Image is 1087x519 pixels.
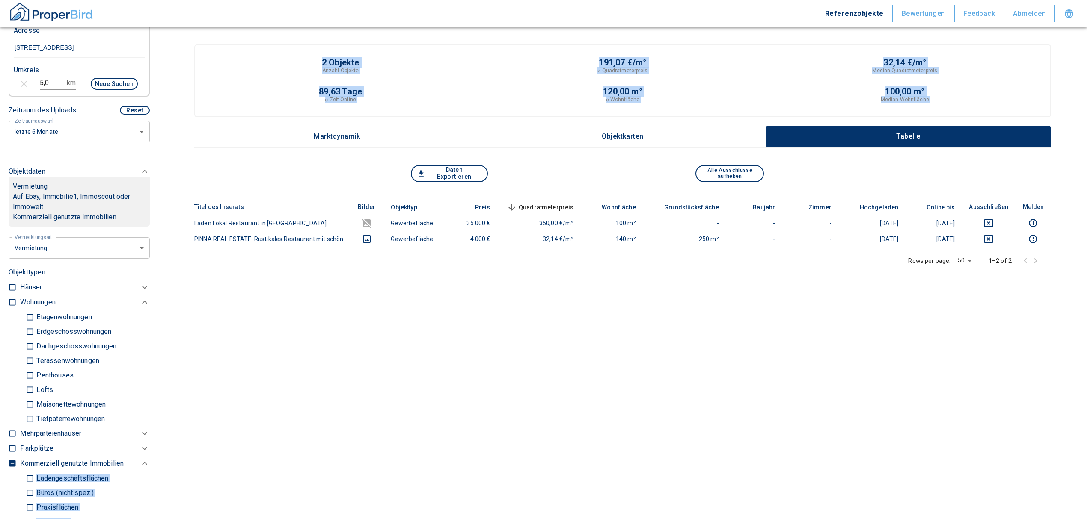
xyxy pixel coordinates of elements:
p: ⌀-Quadratmeterpreis [597,67,647,74]
img: ProperBird Logo and Home Button [9,1,94,23]
td: - [726,231,782,247]
th: Melden [1016,199,1051,215]
div: letzte 6 Monate [9,236,150,259]
th: Bilder [349,199,384,215]
span: Hochgeladen [846,202,899,212]
p: Tabelle [887,133,930,140]
p: Häuser [20,282,42,292]
button: Abmelden [1004,5,1055,22]
p: Objektkarten [601,133,644,140]
button: Alle Ausschlüsse aufheben [695,165,764,182]
p: Praxisflächen [34,504,78,511]
td: - [782,231,838,247]
p: Objektdaten [9,166,45,177]
div: Parkplätze [20,441,150,456]
td: [DATE] [838,231,906,247]
p: Zeitraum des Uploads [9,105,76,115]
div: Wohnungen [20,295,150,310]
div: Kommerziell genutzte Immobilien [20,456,150,471]
p: Vermietung [13,181,48,192]
p: Marktdynamik [314,133,360,140]
p: Anzahl Objekte [322,67,359,74]
th: Laden Lokal Restaurant in [GEOGRAPHIC_DATA] [194,215,349,231]
p: Parkplätze [20,443,53,454]
p: Ladengeschäftsflächen [34,475,108,482]
p: Objekttypen [9,267,150,277]
div: wrapped label tabs example [194,126,1051,147]
span: Baujahr [739,202,775,212]
p: Penthouses [34,372,74,379]
td: 100 m² [581,215,643,231]
p: Mehrparteienhäuser [20,428,81,439]
p: ⌀-Wohnfläche [606,96,639,103]
p: Terassenwohnungen [34,357,99,364]
span: Quadratmeterpreis [505,202,574,212]
th: Ausschließen [962,199,1016,215]
p: Adresse [14,26,40,36]
div: 50 [954,254,975,267]
td: 35.000 € [441,215,497,231]
button: report this listing [1022,218,1044,228]
td: - [726,215,782,231]
span: Preis [461,202,490,212]
button: Referenzobjekte [817,5,893,22]
div: letzte 6 Monate [9,120,150,143]
input: Adresse ändern [14,38,145,58]
button: deselect this listing [969,234,1009,244]
td: 140 m² [581,231,643,247]
p: 32,14 €/m² [883,58,926,67]
p: Wohnungen [20,297,55,307]
td: 350,00 €/m² [497,215,581,231]
p: 1–2 of 2 [989,257,1012,265]
button: Bewertungen [893,5,955,22]
p: Auf Ebay, Immobilie1, Immoscout oder Immowelt [13,192,146,212]
p: 89,63 Tage [319,87,362,96]
td: 32,14 €/m² [497,231,581,247]
p: Erdgeschosswohnungen [34,328,111,335]
span: Wohnfläche [588,202,636,212]
td: 250 m² [643,231,726,247]
p: Lofts [34,386,53,393]
button: Daten Exportieren [411,165,488,182]
button: Reset [120,106,150,115]
td: - [643,215,726,231]
td: - [782,215,838,231]
div: Mehrparteienhäuser [20,426,150,441]
td: Gewerbefläche [384,215,441,231]
td: [DATE] [838,215,906,231]
p: 191,07 €/m² [599,58,646,67]
button: Neue Suchen [91,78,138,90]
p: Etagenwohnungen [34,314,92,321]
button: images [356,218,377,228]
span: Zimmer [795,202,832,212]
p: 2 Objekte [322,58,359,67]
span: Objekttyp [391,202,431,212]
button: ProperBird Logo and Home Button [9,1,94,26]
p: Median-Quadratmeterpreis [872,67,937,74]
th: PINNA REAL ESTATE: Rustikales Restaurant mit schön... [194,231,349,247]
p: Umkreis [14,65,39,75]
button: report this listing [1022,234,1044,244]
p: Median-Wohnfläche [881,96,929,103]
p: Kommerziell genutzte Immobilien [20,458,124,469]
p: Kommerziell genutzte Immobilien [13,212,146,222]
p: Büros (nicht spez.) [34,490,94,496]
button: images [356,234,377,244]
p: Rows per page: [908,257,950,265]
p: km [67,78,76,88]
td: [DATE] [906,231,962,247]
span: Online bis [913,202,955,212]
button: Feedback [955,5,1005,22]
th: Titel des Inserats [194,199,349,215]
td: [DATE] [906,215,962,231]
p: 120,00 m² [603,87,642,96]
p: ⌀-Zeit Online [325,96,356,103]
div: Häuser [20,280,150,295]
td: 4.000 € [441,231,497,247]
td: Gewerbefläche [384,231,441,247]
button: deselect this listing [969,218,1009,228]
p: Tiefpaterrewohnungen [34,416,105,422]
p: Dachgeschosswohnungen [34,343,116,350]
span: Grundstücksfläche [650,202,719,212]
